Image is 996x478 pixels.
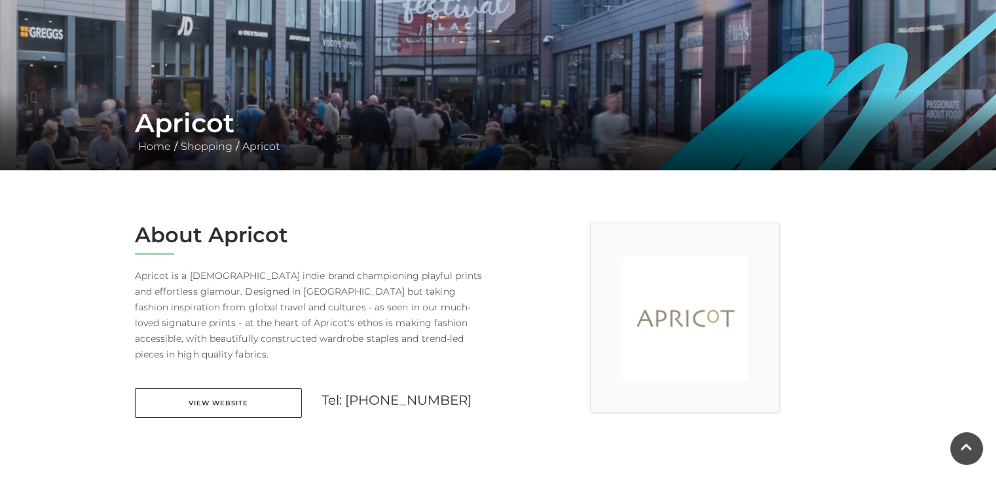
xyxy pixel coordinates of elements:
[135,107,862,139] h1: Apricot
[135,223,489,248] h2: About Apricot
[135,140,174,153] a: Home
[322,392,472,408] a: Tel: [PHONE_NUMBER]
[177,140,236,153] a: Shopping
[135,268,489,362] p: Apricot is a [DEMOGRAPHIC_DATA] indie brand championing playful prints and effortless glamour. De...
[135,388,302,418] a: View Website
[239,140,283,153] a: Apricot
[125,107,872,155] div: / /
